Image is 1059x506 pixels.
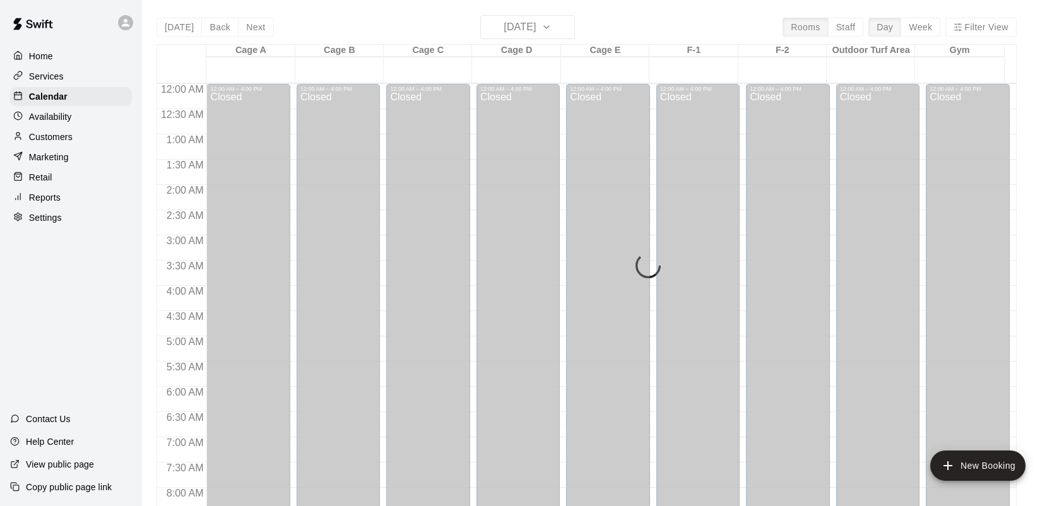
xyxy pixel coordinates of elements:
[10,208,132,227] a: Settings
[390,86,466,92] div: 12:00 AM – 4:00 PM
[472,45,560,57] div: Cage D
[10,127,132,146] a: Customers
[10,47,132,66] a: Home
[480,86,556,92] div: 12:00 AM – 4:00 PM
[738,45,827,57] div: F-2
[660,86,736,92] div: 12:00 AM – 4:00 PM
[750,86,825,92] div: 12:00 AM – 4:00 PM
[561,45,649,57] div: Cage E
[163,134,207,145] span: 1:00 AM
[649,45,738,57] div: F-1
[29,191,61,204] p: Reports
[930,86,1005,92] div: 12:00 AM – 4:00 PM
[300,86,376,92] div: 12:00 AM – 4:00 PM
[827,45,915,57] div: Outdoor Turf Area
[163,437,207,448] span: 7:00 AM
[163,362,207,372] span: 5:30 AM
[163,286,207,297] span: 4:00 AM
[163,412,207,423] span: 6:30 AM
[163,235,207,246] span: 3:00 AM
[570,86,646,92] div: 12:00 AM – 4:00 PM
[29,171,52,184] p: Retail
[10,67,132,86] a: Services
[295,45,384,57] div: Cage B
[29,211,62,224] p: Settings
[163,488,207,498] span: 8:00 AM
[26,435,74,448] p: Help Center
[163,387,207,397] span: 6:00 AM
[29,50,53,62] p: Home
[10,168,132,187] a: Retail
[29,151,69,163] p: Marketing
[10,107,132,126] a: Availability
[29,131,73,143] p: Customers
[163,185,207,196] span: 2:00 AM
[158,109,207,120] span: 12:30 AM
[840,86,916,92] div: 12:00 AM – 4:00 PM
[163,336,207,347] span: 5:00 AM
[163,311,207,322] span: 4:30 AM
[26,481,112,493] p: Copy public page link
[26,458,94,471] p: View public page
[206,45,295,57] div: Cage A
[210,86,286,92] div: 12:00 AM – 4:00 PM
[26,413,71,425] p: Contact Us
[10,188,132,207] a: Reports
[163,462,207,473] span: 7:30 AM
[163,160,207,170] span: 1:30 AM
[930,450,1026,481] button: add
[384,45,472,57] div: Cage C
[10,148,132,167] a: Marketing
[29,70,64,83] p: Services
[158,84,207,95] span: 12:00 AM
[163,261,207,271] span: 3:30 AM
[29,90,68,103] p: Calendar
[10,87,132,106] a: Calendar
[29,110,72,123] p: Availability
[915,45,1003,57] div: Gym
[163,210,207,221] span: 2:30 AM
